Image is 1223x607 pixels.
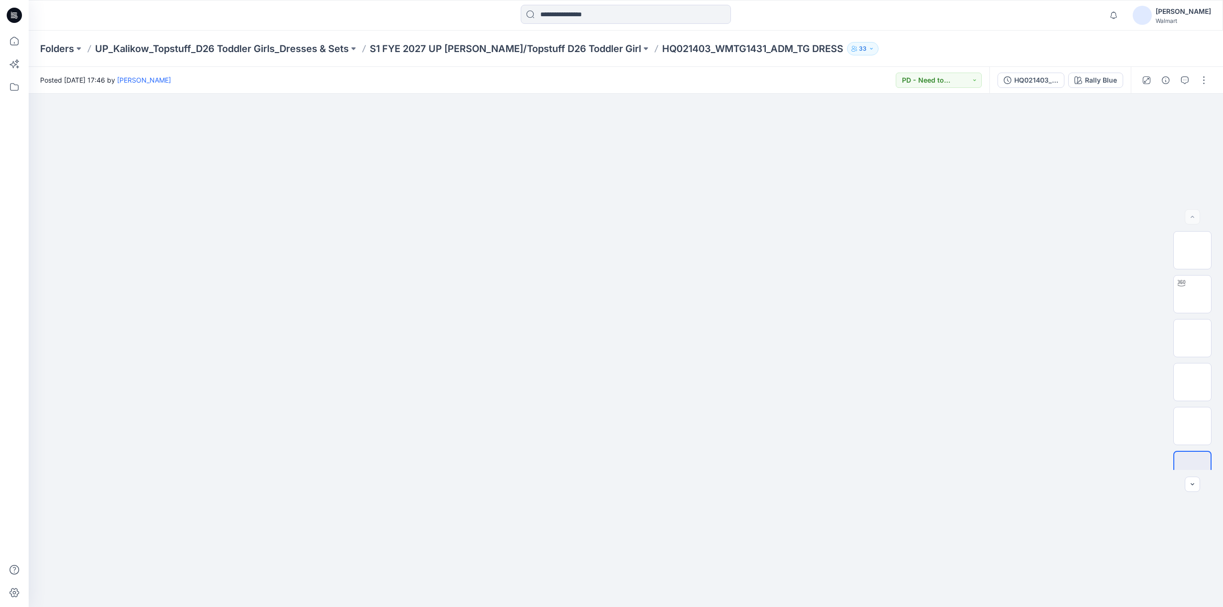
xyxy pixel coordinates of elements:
a: S1 FYE 2027 UP [PERSON_NAME]/Topstuff D26 Toddler Girl [370,42,641,55]
p: 33 [859,43,867,54]
p: HQ021403_WMTG1431_ADM_TG DRESS [662,42,843,55]
button: HQ021403_FIT PATTERN 7.2 [998,73,1064,88]
div: Rally Blue [1085,75,1117,85]
a: [PERSON_NAME] [117,76,171,84]
div: HQ021403_FIT PATTERN 7.2 [1014,75,1058,85]
button: Details [1158,73,1173,88]
button: Rally Blue [1068,73,1123,88]
span: Posted [DATE] 17:46 by [40,75,171,85]
div: Walmart [1156,17,1211,24]
a: Folders [40,42,74,55]
button: 33 [847,42,879,55]
img: avatar [1133,6,1152,25]
a: UP_Kalikow_Topstuff_D26 Toddler Girls_Dresses & Sets [95,42,349,55]
div: [PERSON_NAME] [1156,6,1211,17]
